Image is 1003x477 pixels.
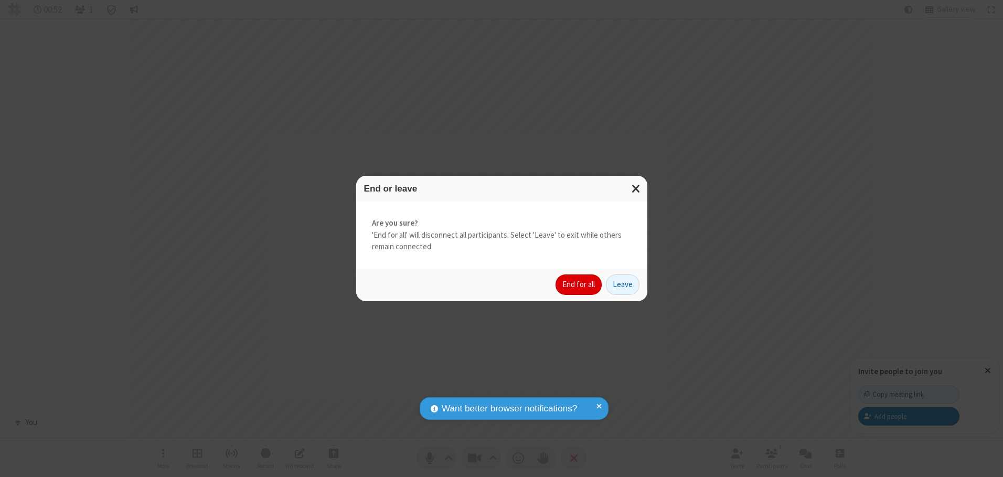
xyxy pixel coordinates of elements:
div: 'End for all' will disconnect all participants. Select 'Leave' to exit while others remain connec... [356,202,647,269]
h3: End or leave [364,184,639,194]
span: Want better browser notifications? [442,402,577,416]
button: End for all [556,274,602,295]
strong: Are you sure? [372,217,632,229]
button: Leave [606,274,639,295]
button: Close modal [625,176,647,202]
